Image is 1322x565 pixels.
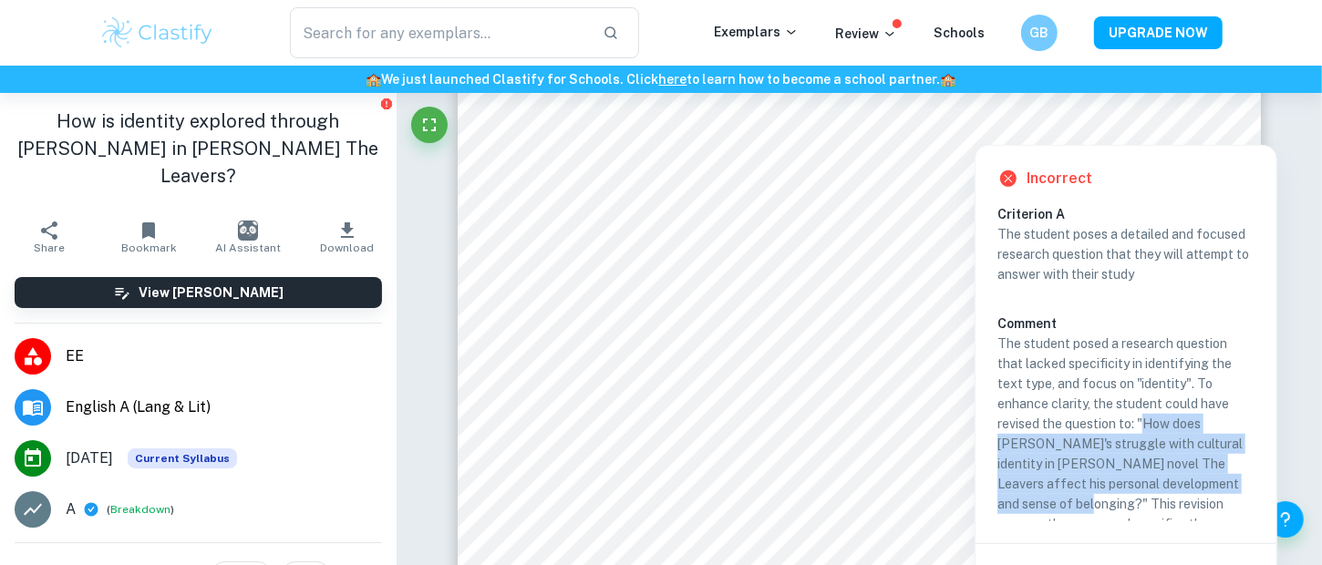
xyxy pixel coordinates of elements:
p: The student posed a research question that lacked specificity in identifying the text type, and f... [997,334,1255,554]
h6: Comment [997,313,1255,334]
p: Exemplars [714,22,799,42]
img: AI Assistant [238,221,258,241]
img: Clastify logo [99,15,215,51]
input: Search for any exemplars... [290,7,588,58]
h1: How is identity explored through [PERSON_NAME] in [PERSON_NAME] The Leavers? [15,108,382,190]
button: GB [1021,15,1058,51]
span: 🏫 [941,72,956,87]
h6: Incorrect [1027,168,1092,190]
span: Share [34,241,65,254]
button: Bookmark [99,211,199,262]
span: Bookmark [121,241,177,254]
p: A [66,498,76,520]
a: Schools [934,26,985,40]
span: Download [320,241,374,254]
p: Review [835,24,897,44]
button: Report issue [379,97,393,110]
h6: View [PERSON_NAME] [139,282,284,303]
button: View [PERSON_NAME] [15,277,382,308]
span: Current Syllabus [128,448,237,468]
button: Fullscreen [411,107,448,143]
button: Download [297,211,397,262]
button: Help and Feedback [1267,501,1304,538]
a: here [659,72,687,87]
span: English A (Lang & Lit) [66,396,382,418]
button: Breakdown [110,501,170,518]
button: UPGRADE NOW [1094,16,1223,49]
span: [DATE] [66,447,113,469]
span: EE [66,345,382,367]
h6: We just launched Clastify for Schools. Click to learn how to become a school partner. [4,69,1318,89]
button: AI Assistant [199,211,298,262]
span: AI Assistant [215,241,281,254]
span: 🏫 [367,72,382,87]
span: ( ) [107,501,174,519]
h6: Criterion A [997,204,1269,224]
h6: GB [1029,23,1050,43]
div: This exemplar is based on the current syllabus. Feel free to refer to it for inspiration/ideas wh... [128,448,237,468]
p: The student poses a detailed and focused research question that they will attempt to answer with ... [997,224,1255,284]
